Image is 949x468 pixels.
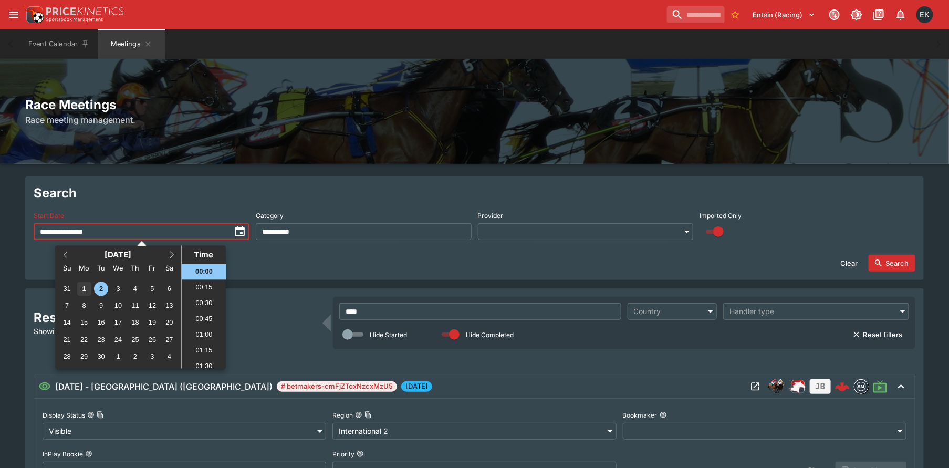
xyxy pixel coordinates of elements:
[111,350,125,364] div: Choose Wednesday, October 1st, 2025
[60,332,74,347] div: Choose Sunday, September 21st, 2025
[660,411,667,419] button: Bookmaker
[332,423,616,440] div: International 2
[162,316,176,330] div: Choose Saturday, September 20th, 2025
[128,316,142,330] div: Choose Thursday, September 18th, 2025
[478,211,504,220] p: Provider
[60,316,74,330] div: Choose Sunday, September 14th, 2025
[768,378,785,395] div: horse_racing
[77,299,91,313] div: Choose Monday, September 8th, 2025
[60,299,74,313] div: Choose Sunday, September 7th, 2025
[182,264,226,369] ul: Time
[56,247,73,264] button: Previous Month
[789,378,806,395] div: ParallelRacing Handler
[46,17,103,22] img: Sportsbook Management
[355,411,362,419] button: RegionCopy To Clipboard
[277,381,397,392] span: # betmakers-cmFjZToxNzcxMzU5
[466,330,514,339] p: Hide Completed
[77,282,91,296] div: Choose Monday, September 1st, 2025
[43,450,83,459] p: InPlay Bookie
[111,332,125,347] div: Choose Wednesday, September 24th, 2025
[60,261,74,275] div: Sunday
[370,330,407,339] p: Hide Started
[145,332,159,347] div: Choose Friday, September 26th, 2025
[25,97,924,113] h2: Race Meetings
[94,261,108,275] div: Tuesday
[182,343,226,359] li: 01:15
[22,29,96,59] button: Event Calendar
[85,450,92,457] button: InPlay Bookie
[43,411,85,420] p: Display Status
[128,350,142,364] div: Choose Thursday, October 2nd, 2025
[667,6,725,23] input: search
[869,5,888,24] button: Documentation
[55,250,181,260] h2: [DATE]
[58,280,178,365] div: Month September, 2025
[182,296,226,311] li: 00:30
[145,261,159,275] div: Friday
[34,326,316,337] p: Showing 1 of 80 results
[182,327,226,343] li: 01:00
[332,450,354,459] p: Priority
[768,378,785,395] img: horse_racing.png
[164,247,181,264] button: Next Month
[182,280,226,296] li: 00:15
[747,378,764,395] button: Open Meeting
[364,411,372,419] button: Copy To Clipboard
[128,299,142,313] div: Choose Thursday, September 11th, 2025
[834,255,864,272] button: Clear
[869,255,915,272] button: Search
[357,450,364,457] button: Priority
[182,311,226,327] li: 00:45
[162,332,176,347] div: Choose Saturday, September 27th, 2025
[162,261,176,275] div: Saturday
[729,306,892,317] div: Handler type
[913,3,936,26] button: Emily Kim
[55,246,226,369] div: Choose Date and Time
[77,261,91,275] div: Monday
[145,299,159,313] div: Choose Friday, September 12th, 2025
[182,264,226,280] li: 00:00
[55,380,273,393] h6: [DATE] - [GEOGRAPHIC_DATA] ([GEOGRAPHIC_DATA])
[891,5,910,24] button: Notifications
[847,5,866,24] button: Toggle light/dark mode
[184,250,223,260] div: Time
[111,261,125,275] div: Wednesday
[727,6,744,23] button: No Bookmarks
[623,411,658,420] p: Bookmaker
[747,6,822,23] button: Select Tenant
[25,113,924,126] h6: Race meeting management.
[77,316,91,330] div: Choose Monday, September 15th, 2025
[332,411,353,420] p: Region
[825,5,844,24] button: Connected to PK
[77,332,91,347] div: Choose Monday, September 22nd, 2025
[111,299,125,313] div: Choose Wednesday, September 10th, 2025
[873,379,888,394] svg: Live
[634,306,701,317] div: Country
[835,379,850,394] img: logo-cerberus--red.svg
[231,222,249,241] button: toggle date time picker
[162,282,176,296] div: Choose Saturday, September 6th, 2025
[128,332,142,347] div: Choose Thursday, September 25th, 2025
[401,381,432,392] span: [DATE]
[43,423,326,440] div: Visible
[4,5,23,24] button: open drawer
[34,309,316,326] h2: Results
[111,316,125,330] div: Choose Wednesday, September 17th, 2025
[854,380,868,393] img: betmakers.png
[94,350,108,364] div: Choose Tuesday, September 30th, 2025
[60,282,74,296] div: Choose Sunday, August 31st, 2025
[145,316,159,330] div: Choose Friday, September 19th, 2025
[162,350,176,364] div: Choose Saturday, October 4th, 2025
[94,316,108,330] div: Choose Tuesday, September 16th, 2025
[182,359,226,375] li: 01:30
[128,261,142,275] div: Thursday
[162,299,176,313] div: Choose Saturday, September 13th, 2025
[854,379,869,394] div: betmakers
[98,29,165,59] button: Meetings
[145,282,159,296] div: Choose Friday, September 5th, 2025
[97,411,104,419] button: Copy To Clipboard
[111,282,125,296] div: Choose Wednesday, September 3rd, 2025
[94,332,108,347] div: Choose Tuesday, September 23rd, 2025
[94,299,108,313] div: Choose Tuesday, September 9th, 2025
[256,211,284,220] p: Category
